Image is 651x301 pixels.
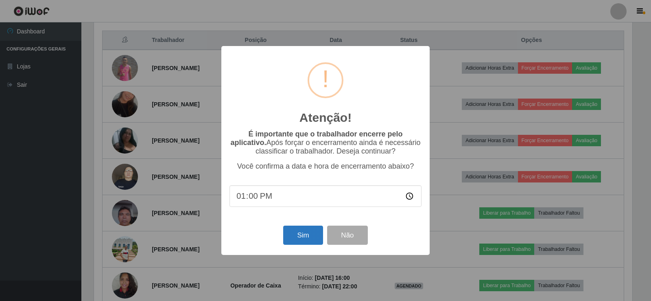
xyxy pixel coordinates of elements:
button: Não [327,226,367,245]
p: Após forçar o encerramento ainda é necessário classificar o trabalhador. Deseja continuar? [229,130,422,156]
h2: Atenção! [299,110,352,125]
button: Sim [283,226,323,245]
b: É importante que o trabalhador encerre pelo aplicativo. [230,130,402,147]
p: Você confirma a data e hora de encerramento abaixo? [229,162,422,171]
